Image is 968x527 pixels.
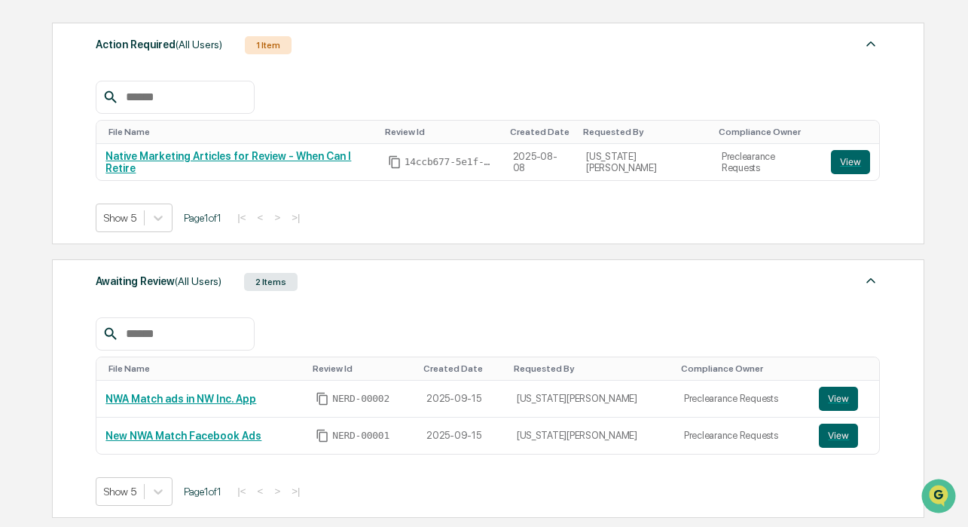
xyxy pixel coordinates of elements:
[96,271,221,291] div: Awaiting Review
[244,273,298,291] div: 2 Items
[822,363,873,374] div: Toggle SortBy
[819,424,858,448] button: View
[417,381,508,418] td: 2025-09-15
[831,150,870,174] button: View
[332,430,389,442] span: NERD-00001
[423,363,502,374] div: Toggle SortBy
[51,115,247,130] div: Start new chat
[9,213,101,240] a: 🔎Data Lookup
[287,485,304,498] button: >|
[245,36,292,54] div: 1 Item
[106,255,182,267] a: Powered byPylon
[405,156,495,168] span: 14ccb677-5e1f-45b0-bfab-58f173d49acd
[287,211,304,224] button: >|
[316,392,329,406] span: Copy Id
[388,155,402,169] span: Copy Id
[9,184,103,211] a: 🖐️Preclearance
[124,190,187,205] span: Attestations
[385,127,498,137] div: Toggle SortBy
[920,477,960,518] iframe: Open customer support
[150,256,182,267] span: Pylon
[30,190,97,205] span: Preclearance
[508,418,675,454] td: [US_STATE][PERSON_NAME]
[675,381,810,418] td: Preclearance Requests
[583,127,707,137] div: Toggle SortBy
[270,485,285,498] button: >
[316,429,329,443] span: Copy Id
[103,184,193,211] a: 🗄️Attestations
[270,211,285,224] button: >
[256,120,274,138] button: Start new chat
[105,150,351,174] a: Native Marketing Articles for Review - When Can I Retire
[504,144,577,180] td: 2025-08-08
[313,363,411,374] div: Toggle SortBy
[105,393,256,405] a: NWA Match ads in NW Inc. App
[819,387,870,411] a: View
[109,191,121,204] div: 🗄️
[253,211,268,224] button: <
[233,485,250,498] button: |<
[514,363,669,374] div: Toggle SortBy
[15,32,274,56] p: How can we help?
[508,381,675,418] td: [US_STATE][PERSON_NAME]
[30,219,95,234] span: Data Lookup
[175,275,221,287] span: (All Users)
[332,393,389,405] span: NERD-00002
[713,144,822,180] td: Preclearance Requests
[176,38,222,51] span: (All Users)
[719,127,816,137] div: Toggle SortBy
[819,387,858,411] button: View
[681,363,804,374] div: Toggle SortBy
[15,220,27,232] div: 🔎
[105,430,261,442] a: New NWA Match Facebook Ads
[108,363,301,374] div: Toggle SortBy
[108,127,372,137] div: Toggle SortBy
[51,130,191,142] div: We're available if you need us!
[862,35,880,53] img: caret
[417,418,508,454] td: 2025-09-15
[834,127,873,137] div: Toggle SortBy
[577,144,713,180] td: [US_STATE][PERSON_NAME]
[510,127,571,137] div: Toggle SortBy
[862,271,880,290] img: caret
[253,485,268,498] button: <
[233,211,250,224] button: |<
[15,191,27,204] div: 🖐️
[819,424,870,448] a: View
[15,115,42,142] img: 1746055101610-c473b297-6a78-478c-a979-82029cc54cd1
[184,212,221,224] span: Page 1 of 1
[96,35,222,54] div: Action Required
[184,486,221,498] span: Page 1 of 1
[675,418,810,454] td: Preclearance Requests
